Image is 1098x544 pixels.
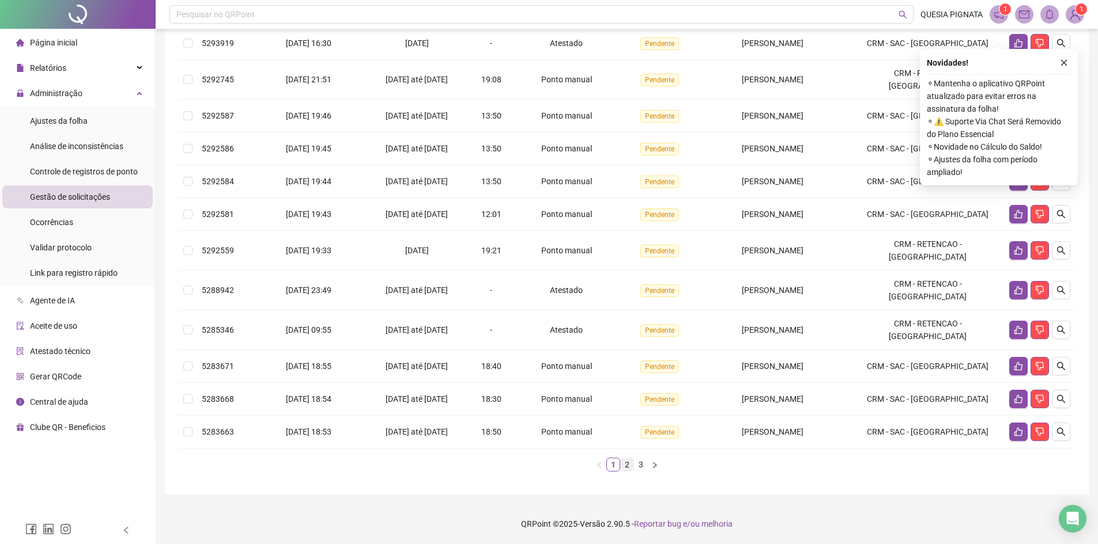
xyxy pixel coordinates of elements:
span: Pendente [640,360,679,373]
span: [DATE] 19:46 [286,111,331,120]
span: Reportar bug e/ou melhoria [634,519,733,528]
span: Pendente [640,176,679,188]
span: 12:01 [481,210,501,219]
span: like [1014,286,1023,295]
span: [DATE] [405,246,429,255]
span: 1 [1003,5,1008,13]
span: like [1014,39,1023,48]
span: Ponto manual [541,362,592,371]
span: 5292587 [202,111,234,120]
span: Pendente [640,284,679,297]
span: search [899,10,907,19]
span: dislike [1035,246,1044,255]
span: lock [16,89,24,97]
span: Ponto manual [541,75,592,84]
span: [DATE] até [DATE] [386,75,448,84]
span: [DATE] até [DATE] [386,362,448,371]
li: 1 [606,458,620,471]
span: [DATE] 19:43 [286,210,331,219]
span: 5288942 [202,286,234,295]
img: 85188 [1066,6,1084,23]
span: [PERSON_NAME] [742,144,803,153]
span: Ponto manual [541,394,592,404]
span: facebook [25,523,37,535]
span: search [1057,39,1066,48]
span: Atestado [550,39,583,48]
span: [DATE] até [DATE] [386,325,448,334]
span: 1 [1080,5,1084,13]
span: like [1014,246,1023,255]
td: CRM - SAC - [GEOGRAPHIC_DATA] [851,350,1005,383]
span: Ajustes da folha [30,116,88,125]
td: CRM - SAC - [GEOGRAPHIC_DATA] [851,165,1005,198]
span: - [490,286,492,295]
span: [DATE] até [DATE] [386,394,448,404]
span: like [1014,210,1023,219]
span: Agente de IA [30,296,75,305]
span: [DATE] 19:45 [286,144,331,153]
span: Ponto manual [541,246,592,255]
span: dislike [1035,286,1044,295]
span: search [1057,427,1066,436]
span: dislike [1035,325,1044,334]
span: Pendente [640,393,679,406]
span: Aceite de uso [30,321,77,330]
span: bell [1044,9,1055,20]
span: instagram [60,523,71,535]
span: [DATE] até [DATE] [386,427,448,436]
span: Novidades ! [927,56,968,69]
span: [PERSON_NAME] [742,325,803,334]
td: CRM - SAC - [GEOGRAPHIC_DATA] [851,27,1005,60]
span: 5292581 [202,210,234,219]
span: 13:50 [481,111,501,120]
span: ⚬ Novidade no Cálculo do Saldo! [927,140,1071,153]
span: Atestado [550,286,583,295]
span: Pendente [640,143,679,155]
span: Ocorrências [30,218,73,227]
td: CRM - RETENCAO - [GEOGRAPHIC_DATA] [851,60,1005,100]
span: 19:08 [481,75,501,84]
span: Ponto manual [541,177,592,186]
span: Pendente [640,37,679,50]
span: dislike [1035,427,1044,436]
span: info-circle [16,398,24,406]
span: Ponto manual [541,427,592,436]
span: 5283663 [202,427,234,436]
span: - [490,39,492,48]
li: 2 [620,458,634,471]
span: [DATE] 23:49 [286,286,331,295]
span: like [1014,325,1023,334]
span: 5292584 [202,177,234,186]
span: 5283668 [202,394,234,404]
span: [DATE] até [DATE] [386,286,448,295]
li: 3 [634,458,648,471]
span: [PERSON_NAME] [742,362,803,371]
span: [PERSON_NAME] [742,39,803,48]
span: mail [1019,9,1029,20]
span: Gerar QRCode [30,372,81,381]
a: 3 [635,458,647,471]
span: Gestão de solicitações [30,192,110,201]
span: Atestado técnico [30,347,90,356]
span: [DATE] 19:44 [286,177,331,186]
span: [PERSON_NAME] [742,75,803,84]
span: Ponto manual [541,210,592,219]
td: CRM - RETENCAO - [GEOGRAPHIC_DATA] [851,271,1005,310]
span: ⚬ Ajustes da folha com período ampliado! [927,153,1071,178]
span: 5292745 [202,75,234,84]
span: [DATE] 19:33 [286,246,331,255]
span: [PERSON_NAME] [742,210,803,219]
span: like [1014,362,1023,371]
span: Central de ajuda [30,397,88,406]
span: Link para registro rápido [30,268,118,277]
span: 5285346 [202,325,234,334]
span: 13:50 [481,144,501,153]
span: 18:40 [481,362,501,371]
span: [DATE] até [DATE] [386,144,448,153]
span: QUESIA PIGNATA [920,8,983,21]
span: Administração [30,89,82,98]
span: right [651,462,658,469]
span: home [16,39,24,47]
td: CRM - SAC - [GEOGRAPHIC_DATA] [851,383,1005,416]
li: Próxima página [648,458,662,471]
